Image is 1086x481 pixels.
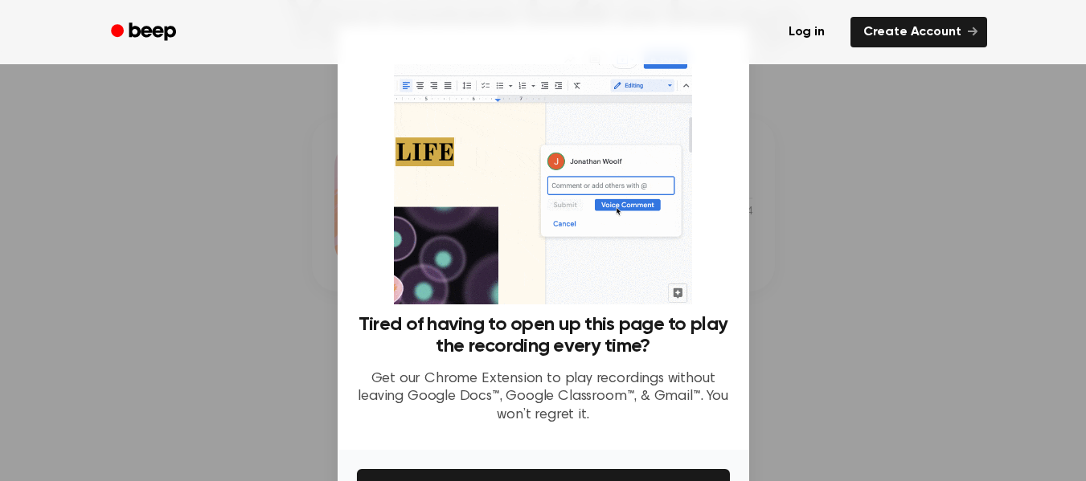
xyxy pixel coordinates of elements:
[394,45,692,304] img: Beep extension in action
[357,314,730,357] h3: Tired of having to open up this page to play the recording every time?
[357,370,730,425] p: Get our Chrome Extension to play recordings without leaving Google Docs™, Google Classroom™, & Gm...
[850,17,987,47] a: Create Account
[772,14,841,51] a: Log in
[100,17,191,48] a: Beep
